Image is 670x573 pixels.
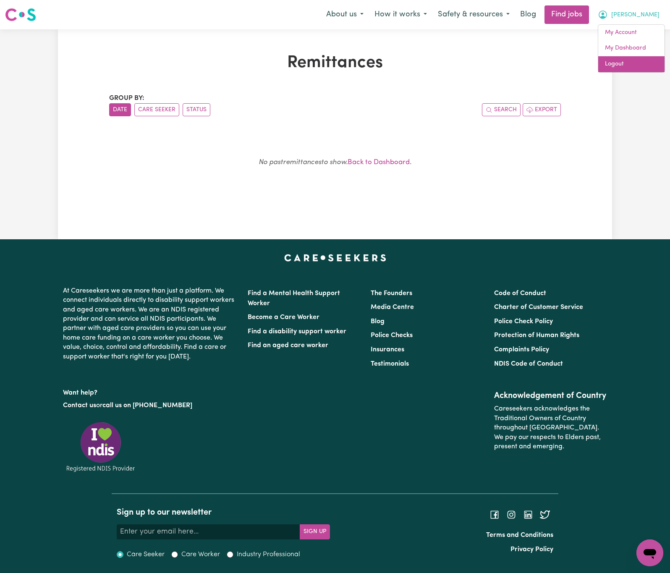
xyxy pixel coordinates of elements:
label: Care Seeker [127,549,165,560]
div: My Account [598,24,665,73]
a: NDIS Code of Conduct [494,361,563,367]
p: Careseekers acknowledges the Traditional Owners of Country throughout [GEOGRAPHIC_DATA]. We pay o... [494,401,607,455]
button: sort invoices by paid status [183,103,210,116]
a: Charter of Customer Service [494,304,583,311]
a: Become a Care Worker [248,314,319,321]
a: Find jobs [544,5,589,24]
a: Careseekers home page [284,254,386,261]
a: The Founders [371,290,412,297]
p: or [63,398,238,413]
a: Privacy Policy [510,546,553,553]
span: [PERSON_NAME] [611,10,660,20]
button: sort invoices by care seeker [134,103,179,116]
label: Industry Professional [237,549,300,560]
button: Search [482,103,521,116]
img: Registered NDIS provider [63,421,139,473]
a: Police Check Policy [494,318,553,325]
a: My Dashboard [598,40,665,56]
a: Careseekers logo [5,5,36,24]
button: Safety & resources [432,6,515,24]
a: Media Centre [371,304,414,311]
a: Logout [598,56,665,72]
a: Find a disability support worker [248,328,346,335]
button: sort invoices by date [109,103,131,116]
a: Back to Dashboard [348,159,410,166]
label: Care Worker [181,549,220,560]
a: Terms and Conditions [486,532,553,539]
a: call us on [PHONE_NUMBER] [102,402,192,409]
a: Complaints Policy [494,346,549,353]
a: Protection of Human Rights [494,332,579,339]
a: Insurances [371,346,404,353]
p: At Careseekers we are more than just a platform. We connect individuals directly to disability su... [63,283,238,365]
a: Follow Careseekers on Facebook [489,511,500,518]
a: My Account [598,25,665,41]
img: Careseekers logo [5,7,36,22]
small: . [259,159,411,166]
h2: Sign up to our newsletter [117,508,330,518]
a: Police Checks [371,332,413,339]
h2: Acknowledgement of Country [494,391,607,401]
p: Want help? [63,385,238,398]
em: No past remittances to show. [259,159,348,166]
h1: Remittances [109,53,561,73]
button: About us [321,6,369,24]
a: Follow Careseekers on LinkedIn [523,511,533,518]
a: Blog [515,5,541,24]
button: How it works [369,6,432,24]
a: Find an aged care worker [248,342,328,349]
input: Enter your email here... [117,524,300,539]
button: My Account [592,6,665,24]
a: Testimonials [371,361,409,367]
span: Group by: [109,95,144,102]
a: Follow Careseekers on Twitter [540,511,550,518]
a: Follow Careseekers on Instagram [506,511,516,518]
a: Code of Conduct [494,290,546,297]
a: Blog [371,318,385,325]
iframe: Button to launch messaging window [636,539,663,566]
a: Contact us [63,402,96,409]
a: Find a Mental Health Support Worker [248,290,340,307]
button: Export [523,103,561,116]
button: Subscribe [300,524,330,539]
